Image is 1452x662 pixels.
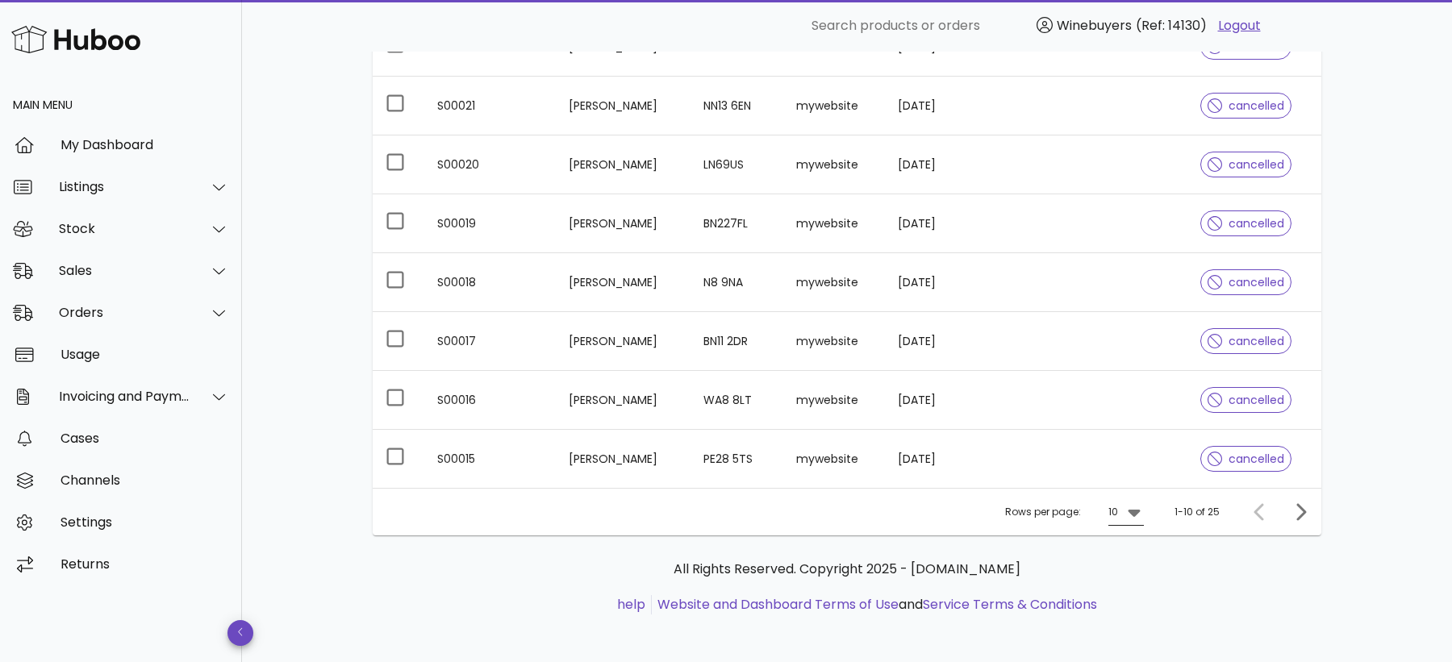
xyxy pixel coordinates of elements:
[1218,16,1261,35] a: Logout
[691,194,784,253] td: BN227FL
[1208,41,1284,52] span: cancelled
[59,221,190,236] div: Stock
[1208,453,1284,464] span: cancelled
[556,312,690,371] td: [PERSON_NAME]
[885,312,1002,371] td: [DATE]
[1208,159,1284,170] span: cancelled
[424,312,556,371] td: S00017
[1057,16,1132,35] span: Winebuyers
[783,312,884,371] td: mywebsite
[60,556,229,572] div: Returns
[59,305,190,320] div: Orders
[1208,335,1284,347] span: cancelled
[386,560,1308,579] p: All Rights Reserved. Copyright 2025 - [DOMAIN_NAME]
[60,137,229,152] div: My Dashboard
[11,22,140,56] img: Huboo Logo
[59,179,190,194] div: Listings
[424,77,556,135] td: S00021
[617,595,645,614] a: help
[691,430,784,488] td: PE28 5TS
[1175,505,1220,519] div: 1-10 of 25
[556,77,690,135] td: [PERSON_NAME]
[783,371,884,430] td: mywebsite
[60,514,229,530] div: Settings
[424,371,556,430] td: S00016
[783,135,884,194] td: mywebsite
[1108,499,1144,525] div: 10Rows per page:
[1136,16,1207,35] span: (Ref: 14130)
[424,430,556,488] td: S00015
[556,135,690,194] td: [PERSON_NAME]
[1108,505,1118,519] div: 10
[60,473,229,488] div: Channels
[1208,218,1284,229] span: cancelled
[691,371,784,430] td: WA8 8LT
[424,135,556,194] td: S00020
[885,77,1002,135] td: [DATE]
[1208,277,1284,288] span: cancelled
[691,77,784,135] td: NN13 6EN
[424,253,556,312] td: S00018
[923,595,1097,614] a: Service Terms & Conditions
[783,77,884,135] td: mywebsite
[783,253,884,312] td: mywebsite
[556,253,690,312] td: [PERSON_NAME]
[885,371,1002,430] td: [DATE]
[60,347,229,362] div: Usage
[556,430,690,488] td: [PERSON_NAME]
[885,194,1002,253] td: [DATE]
[885,135,1002,194] td: [DATE]
[783,194,884,253] td: mywebsite
[691,135,784,194] td: LN69US
[885,253,1002,312] td: [DATE]
[60,431,229,446] div: Cases
[657,595,899,614] a: Website and Dashboard Terms of Use
[1005,489,1144,535] div: Rows per page:
[691,312,784,371] td: BN11 2DR
[885,430,1002,488] td: [DATE]
[424,194,556,253] td: S00019
[691,253,784,312] td: N8 9NA
[59,263,190,278] div: Sales
[1208,100,1284,111] span: cancelled
[556,194,690,253] td: [PERSON_NAME]
[783,430,884,488] td: mywebsite
[652,595,1097,614] li: and
[1208,394,1284,406] span: cancelled
[1286,498,1315,527] button: Next page
[556,371,690,430] td: [PERSON_NAME]
[59,389,190,404] div: Invoicing and Payments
